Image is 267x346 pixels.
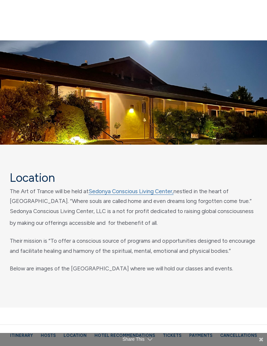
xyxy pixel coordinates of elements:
[160,330,185,341] a: Tickets
[10,171,257,185] h4: Location
[10,264,257,274] p: Below are images of the [GEOGRAPHIC_DATA] where we will hold our classes and events.
[60,330,90,341] a: Location
[91,330,158,341] a: Hotel Recommendations
[186,330,216,341] a: Payments
[10,238,255,254] span: Their mission is “To offer a conscious source of programs and opportunities designed to encourage...
[7,330,36,341] a: Itinerary
[125,220,158,226] span: benefit of all.
[217,330,260,341] a: Cancellations
[37,330,59,341] a: Hosts
[89,188,174,195] a: Sedonya Conscious Living Center,
[10,188,254,226] span: The Art of Trance will be held at nestled in the heart of [GEOGRAPHIC_DATA]. “Where souls are cal...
